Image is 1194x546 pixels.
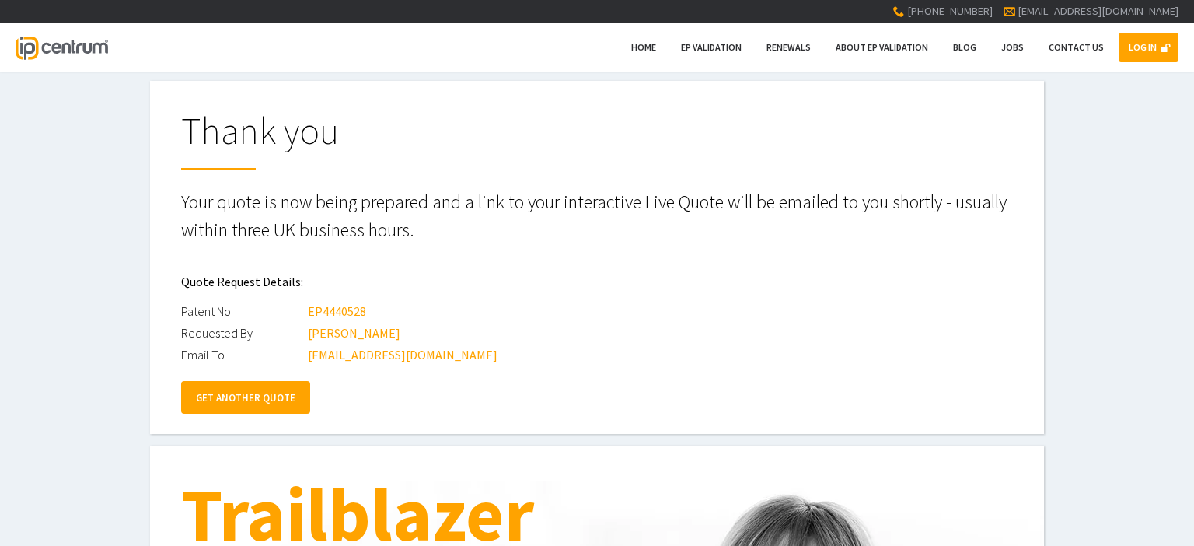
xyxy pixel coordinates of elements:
[943,33,986,62] a: Blog
[631,41,656,53] span: Home
[1039,33,1114,62] a: Contact Us
[953,41,976,53] span: Blog
[308,344,497,366] div: [EMAIL_ADDRESS][DOMAIN_NAME]
[621,33,666,62] a: Home
[181,322,305,344] div: Requested By
[907,4,993,18] span: [PHONE_NUMBER]
[991,33,1034,62] a: Jobs
[308,322,400,344] div: [PERSON_NAME]
[181,188,1013,244] p: Your quote is now being prepared and a link to your interactive Live Quote will be emailed to you...
[671,33,752,62] a: EP Validation
[1119,33,1178,62] a: LOG IN
[826,33,938,62] a: About EP Validation
[181,300,305,322] div: Patent No
[181,263,1013,300] h2: Quote Request Details:
[181,344,305,366] div: Email To
[308,300,366,322] div: EP4440528
[681,41,742,53] span: EP Validation
[181,381,310,414] a: GET ANOTHER QUOTE
[16,23,107,72] a: IP Centrum
[1049,41,1104,53] span: Contact Us
[756,33,821,62] a: Renewals
[181,112,1013,170] h1: Thank you
[836,41,928,53] span: About EP Validation
[1001,41,1024,53] span: Jobs
[766,41,811,53] span: Renewals
[1018,4,1178,18] a: [EMAIL_ADDRESS][DOMAIN_NAME]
